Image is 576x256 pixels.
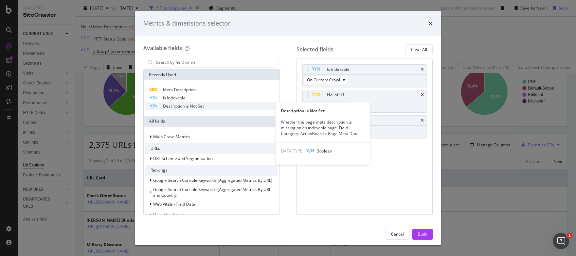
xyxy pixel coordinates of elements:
[153,187,271,198] span: Google Search Console Keywords (Aggregated Metrics By URL and Country)
[145,187,278,198] div: This group is disabled
[144,116,280,127] div: All fields
[567,233,572,238] span: 1
[302,64,427,87] div: Is IndexabletimesOn Current Crawl
[385,229,410,240] button: Cancel
[418,231,427,237] div: Build
[327,92,345,98] div: No. of H1
[144,69,280,80] div: Recently Used
[391,231,404,237] div: Cancel
[317,148,332,154] span: Boolean
[275,108,370,114] div: Description is Not Set
[145,165,278,176] div: Rankings
[304,101,348,110] button: On Current Crawl
[163,103,204,109] span: Description is Not Set
[421,118,424,123] div: times
[405,44,433,55] button: Clear All
[281,148,303,154] span: DATA TYPE:
[411,47,427,52] div: Clear All
[296,46,334,53] div: Selected fields
[421,93,424,97] div: times
[304,76,348,84] button: On Current Crawl
[412,229,433,240] button: Build
[307,77,340,83] span: On Current Crawl
[302,90,427,113] div: No. of H1timesOn Current Crawl
[145,143,278,154] div: URLs
[327,66,349,73] div: Is Indexable
[275,119,370,137] div: Whether the page meta description is missing on an indexable page. Field Category: ActionBoard > ...
[143,44,182,52] div: Available fields
[153,201,195,207] span: Web Vitals - Field Data
[153,134,190,140] span: Main Crawl Metrics
[153,156,213,161] span: URL Scheme and Segmentation
[163,95,185,101] span: Is Indexable
[163,87,196,93] span: Meta Description
[153,177,272,183] span: Google Search Console Keywords (Aggregated Metrics By URL)
[143,19,230,28] div: Metrics & dimensions selector
[155,57,278,67] input: Search by field name
[553,233,569,249] iframe: Intercom live chat
[153,212,184,218] span: Visits (Analytics)
[135,11,441,245] div: modal
[429,19,433,28] div: times
[421,67,424,71] div: times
